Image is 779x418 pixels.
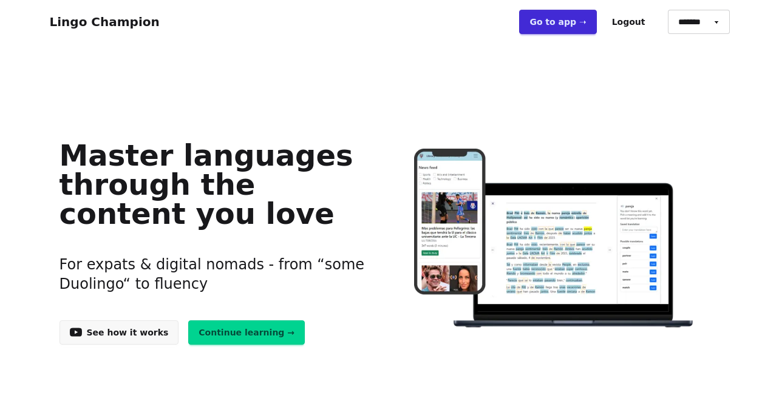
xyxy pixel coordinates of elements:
a: Continue learning → [188,320,305,345]
a: See how it works [60,320,179,345]
h1: Master languages through the content you love [60,141,371,228]
a: Lingo Champion [50,15,160,29]
a: Go to app ➝ [519,10,596,34]
button: Logout [602,10,656,34]
h3: For expats & digital nomads - from “some Duolingo“ to fluency [60,240,371,308]
img: Learn languages online [390,149,719,330]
